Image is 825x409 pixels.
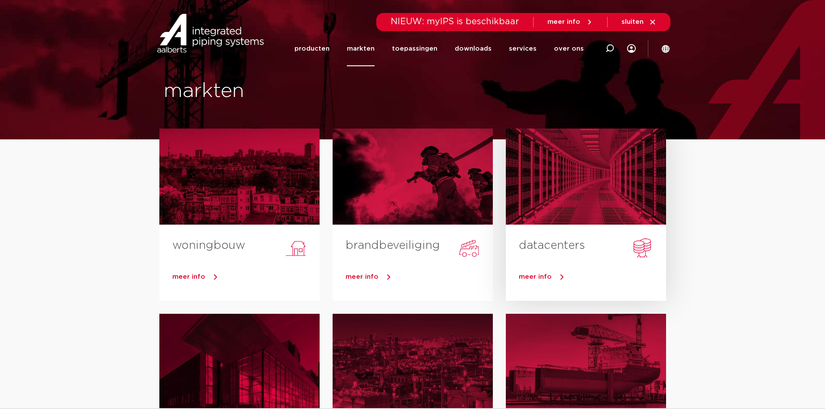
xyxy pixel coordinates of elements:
[519,271,666,283] a: meer info
[509,31,537,66] a: services
[621,19,644,25] span: sluiten
[547,18,593,26] a: meer info
[346,240,440,251] a: brandbeveiliging
[627,31,636,66] div: my IPS
[347,31,375,66] a: markten
[294,31,330,66] a: producten
[172,240,245,251] a: woningbouw
[172,274,205,280] span: meer info
[164,77,408,105] h1: markten
[455,31,492,66] a: downloads
[519,240,585,251] a: datacenters
[346,274,379,280] span: meer info
[547,19,580,25] span: meer info
[392,31,437,66] a: toepassingen
[621,18,657,26] a: sluiten
[294,31,584,66] nav: Menu
[346,271,493,283] a: meer info
[554,31,584,66] a: over ons
[391,17,519,26] span: NIEUW: myIPS is beschikbaar
[172,271,320,283] a: meer info
[519,274,552,280] span: meer info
